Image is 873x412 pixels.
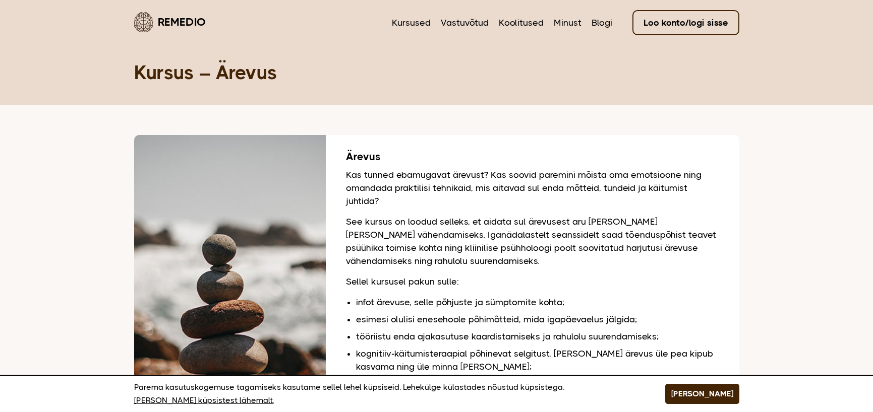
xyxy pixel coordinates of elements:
p: Sellel kursusel pakun sulle: [346,275,719,288]
li: esimesi olulisi enesehoole põhimõtteid, mida igapäevaelus jälgida; [356,313,719,326]
img: Remedio logo [134,12,153,32]
a: Koolitused [499,16,544,29]
a: Kursused [392,16,431,29]
a: Minust [554,16,581,29]
p: Parema kasutuskogemuse tagamiseks kasutame sellel lehel küpsiseid. Lehekülge külastades nõustud k... [134,381,640,407]
a: Loo konto/logi sisse [632,10,739,35]
a: Remedio [134,10,206,34]
button: [PERSON_NAME] [665,384,739,404]
p: Kas tunned ebamugavat ärevust? Kas soovid paremini mõista oma emotsioone ning omandada praktilisi... [346,168,719,208]
li: infot ärevuse, selle põhjuste ja sümptomite kohta; [356,296,719,309]
a: Vastuvõtud [441,16,489,29]
a: [PERSON_NAME] küpsistest lähemalt. [134,394,274,407]
h2: Ärevus [346,150,719,163]
p: See kursus on loodud selleks, et aidata sul ärevusest aru [PERSON_NAME] [PERSON_NAME] vähendamise... [346,215,719,267]
li: kognitiiv-käitumisteraapial põhinevat selgitust, [PERSON_NAME] ärevus üle pea kipub kasvama ning ... [356,347,719,373]
a: Blogi [592,16,612,29]
h1: Kursus – Ärevus [134,60,739,85]
li: tööriistu enda ajakasutuse kaardistamiseks ja rahulolu suurendamiseks; [356,330,719,343]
